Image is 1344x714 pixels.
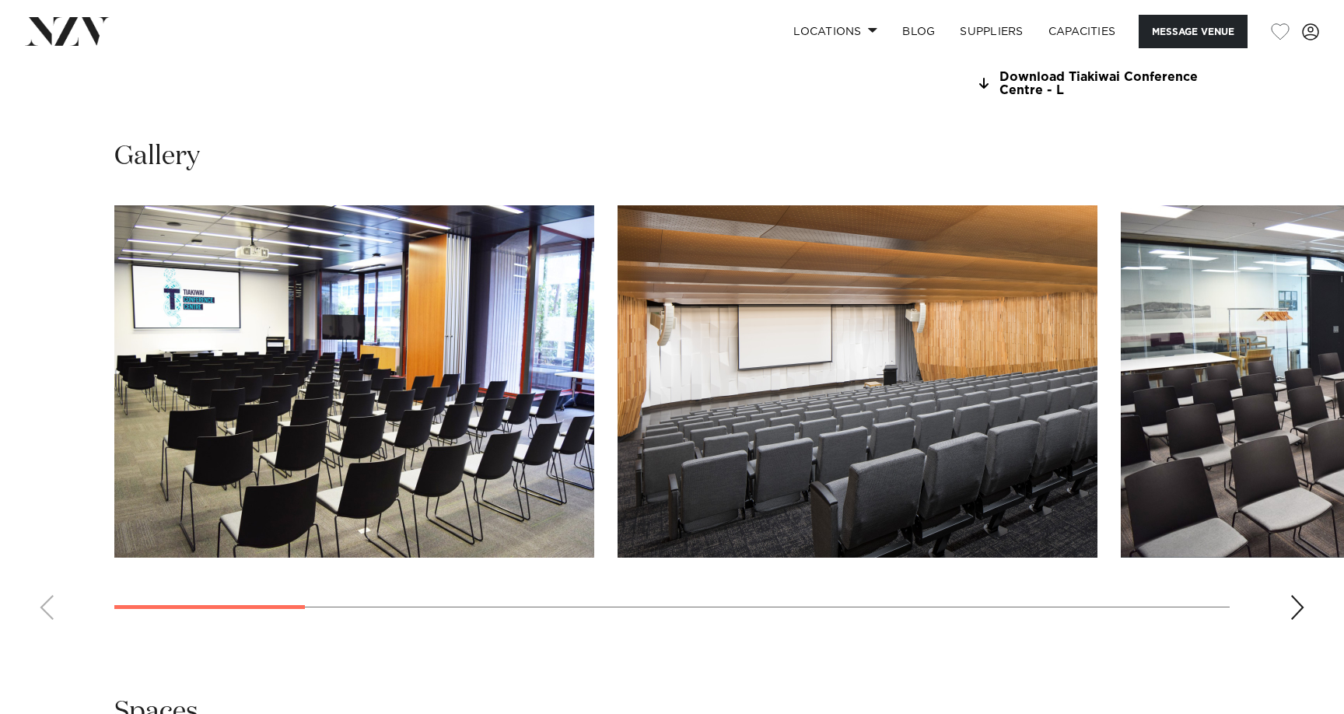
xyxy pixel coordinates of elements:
[25,17,110,45] img: nzv-logo.png
[947,15,1035,48] a: SUPPLIERS
[618,205,1097,558] swiper-slide: 2 / 13
[976,71,1230,97] a: Download Tiakiwai Conference Centre - L
[1139,15,1248,48] button: Message Venue
[1036,15,1129,48] a: Capacities
[114,205,594,558] swiper-slide: 1 / 13
[114,139,200,174] h2: Gallery
[781,15,890,48] a: Locations
[890,15,947,48] a: BLOG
